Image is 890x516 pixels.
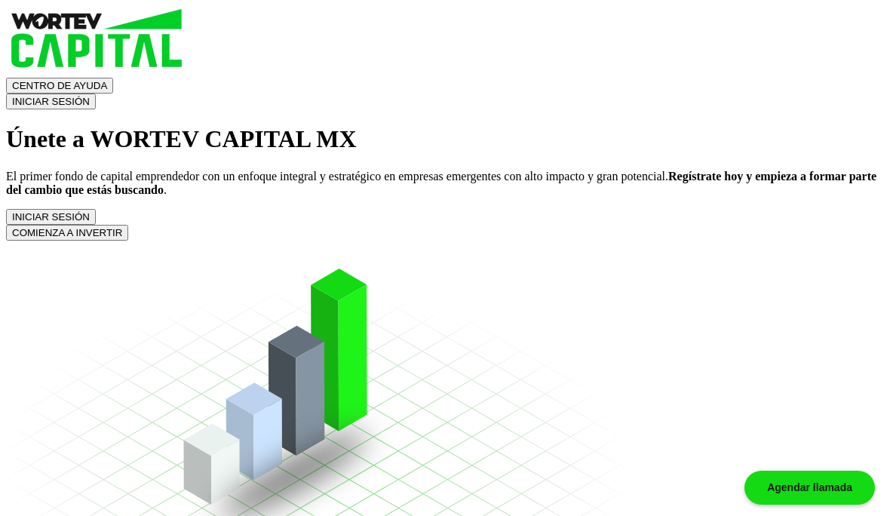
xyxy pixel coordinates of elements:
a: COMIENZA A INVERTIR [6,226,128,238]
a: INICIAR SESIÓN [6,210,96,223]
button: INICIAR SESIÓN [6,209,96,225]
button: CENTRO DE AYUDA [6,78,113,94]
img: logo_wortev_capital [6,6,191,75]
p: El primer fondo de capital emprendedor con un enfoque integral y estratégico en empresas emergent... [6,170,884,197]
button: COMIENZA A INVERTIR [6,225,128,241]
a: INICIAR SESIÓN [6,94,96,107]
h1: Únete a WORTEV CAPITAL MX [6,125,884,153]
strong: Regístrate hoy y empieza a formar parte del cambio que estás buscando [6,170,876,196]
button: INICIAR SESIÓN [6,94,96,109]
div: Agendar llamada [744,471,875,505]
a: CENTRO DE AYUDA [6,78,113,91]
